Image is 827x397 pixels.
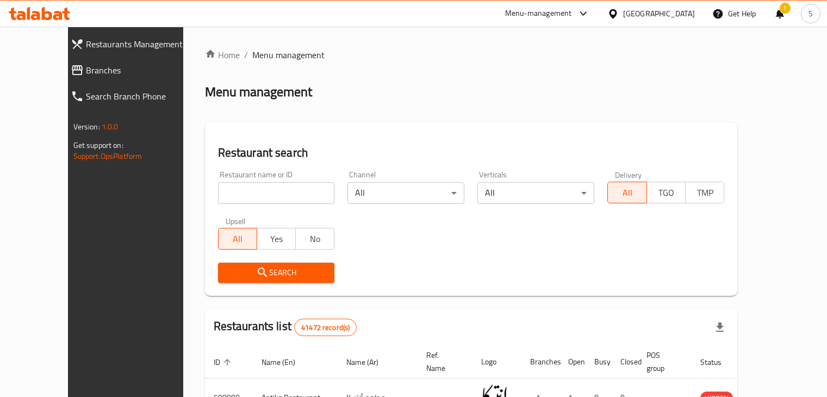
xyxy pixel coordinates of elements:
button: All [218,228,257,250]
button: TGO [646,182,686,203]
button: TMP [685,182,724,203]
th: Branches [521,345,559,379]
button: All [607,182,646,203]
h2: Menu management [205,83,312,101]
span: Menu management [252,48,325,61]
span: Status [700,356,736,369]
th: Logo [472,345,521,379]
div: Export file [707,314,733,340]
span: Name (En) [262,356,309,369]
span: POS group [646,349,679,375]
th: Closed [612,345,638,379]
span: 41472 record(s) [295,322,356,333]
span: No [300,231,330,247]
a: Branches [62,57,206,83]
button: Search [218,263,335,283]
a: Support.OpsPlatform [73,149,142,163]
span: S [809,8,813,20]
span: Name (Ar) [346,356,393,369]
span: ID [214,356,234,369]
span: All [612,185,642,201]
a: Home [205,48,240,61]
span: Version: [73,120,100,134]
h2: Restaurants list [214,318,357,336]
li: / [244,48,248,61]
label: Delivery [615,171,642,178]
div: [GEOGRAPHIC_DATA] [623,8,695,20]
div: All [347,182,464,204]
span: Branches [86,64,197,77]
a: Search Branch Phone [62,83,206,109]
th: Busy [586,345,612,379]
span: 1.0.0 [102,120,119,134]
input: Search for restaurant name or ID.. [218,182,335,204]
span: Search Branch Phone [86,90,197,103]
span: Search [227,266,326,280]
span: Restaurants Management [86,38,197,51]
span: Get support on: [73,138,123,152]
label: Upsell [226,217,246,225]
span: TMP [690,185,720,201]
th: Open [559,345,586,379]
button: No [295,228,334,250]
span: All [223,231,253,247]
h2: Restaurant search [218,145,725,161]
div: Menu-management [505,7,572,20]
span: Ref. Name [426,349,459,375]
span: TGO [651,185,681,201]
div: All [477,182,594,204]
div: Total records count [294,319,357,336]
nav: breadcrumb [205,48,738,61]
span: Yes [262,231,291,247]
a: Restaurants Management [62,31,206,57]
button: Yes [257,228,296,250]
